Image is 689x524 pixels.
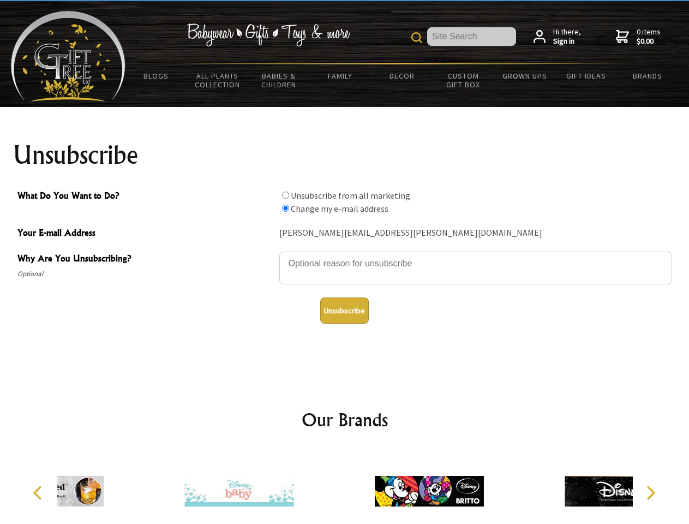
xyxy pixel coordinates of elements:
a: Gift Ideas [555,64,617,87]
strong: Sign in [553,37,581,46]
textarea: Why Are You Unsubscribing? [279,252,672,284]
a: Decor [371,64,433,87]
img: Babywear - Gifts - Toys & more [187,23,350,46]
a: Babies & Children [248,64,310,96]
span: Optional [17,267,274,281]
div: [PERSON_NAME][EMAIL_ADDRESS][PERSON_NAME][DOMAIN_NAME] [279,225,672,242]
a: 0 items$0.00 [616,27,661,46]
button: Previous [27,481,51,505]
a: All Plants Collection [187,64,249,96]
h1: Unsubscribe [13,142,676,168]
button: Next [638,481,662,505]
label: Unsubscribe from all marketing [291,190,410,201]
span: 0 items [637,27,661,46]
input: Site Search [427,27,516,46]
button: Unsubscribe [320,297,369,324]
a: Custom Gift Box [433,64,494,96]
label: Change my e-mail address [291,203,388,214]
span: Hi there, [553,27,581,46]
a: Grown Ups [494,64,555,87]
a: Hi there,Sign in [534,27,581,46]
strong: $0.00 [637,37,661,46]
span: Why Are You Unsubscribing? [17,252,274,267]
input: What Do You Want to Do? [282,205,289,212]
img: product search [411,32,422,43]
a: Brands [617,64,679,87]
a: BLOGS [125,64,187,87]
span: What Do You Want to Do? [17,189,274,205]
h2: Our Brands [22,407,668,433]
a: Family [310,64,372,87]
span: Your E-mail Address [17,226,274,242]
input: What Do You Want to Do? [282,192,289,199]
img: Babyware - Gifts - Toys and more... [11,11,125,102]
